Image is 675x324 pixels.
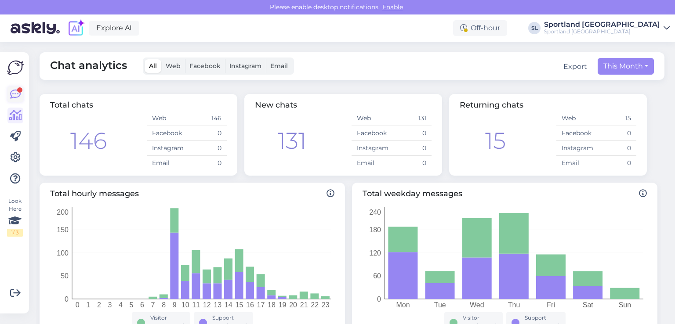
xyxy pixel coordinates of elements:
[392,126,432,141] td: 0
[392,156,432,171] td: 0
[50,188,334,200] span: Total hourly messages
[150,314,185,322] div: Visitor
[229,62,261,70] span: Instagram
[556,126,596,141] td: Facebook
[460,100,523,110] span: Returning chats
[89,21,139,36] a: Explore AI
[57,226,69,234] tspan: 150
[598,58,654,75] button: This Month
[192,301,200,309] tspan: 11
[596,126,636,141] td: 0
[528,22,541,34] div: SL
[563,61,587,72] button: Export
[300,301,308,309] tspan: 21
[162,301,166,309] tspan: 8
[187,156,227,171] td: 0
[596,156,636,171] td: 0
[547,301,555,309] tspan: Fri
[453,20,507,36] div: Off-hour
[525,314,560,322] div: Support
[149,62,157,70] span: All
[352,141,392,156] td: Instagram
[140,301,144,309] tspan: 6
[363,188,647,200] span: Total weekday messages
[187,126,227,141] td: 0
[225,301,232,309] tspan: 14
[187,111,227,126] td: 146
[187,141,227,156] td: 0
[380,3,406,11] span: Enable
[7,197,23,237] div: Look Here
[70,124,107,158] div: 146
[50,100,93,110] span: Total chats
[57,249,69,257] tspan: 100
[97,301,101,309] tspan: 2
[108,301,112,309] tspan: 3
[268,301,276,309] tspan: 18
[65,295,69,303] tspan: 0
[279,301,287,309] tspan: 19
[203,301,211,309] tspan: 12
[352,126,392,141] td: Facebook
[596,111,636,126] td: 15
[214,301,221,309] tspan: 13
[396,301,410,309] tspan: Mon
[377,295,381,303] tspan: 0
[61,272,69,280] tspan: 50
[352,111,392,126] td: Web
[369,226,381,234] tspan: 180
[544,21,660,28] div: Sportland [GEOGRAPHIC_DATA]
[246,301,254,309] tspan: 16
[147,126,187,141] td: Facebook
[147,141,187,156] td: Instagram
[255,100,297,110] span: New chats
[76,301,80,309] tspan: 0
[434,301,446,309] tspan: Tue
[189,62,221,70] span: Facebook
[130,301,134,309] tspan: 5
[470,301,484,309] tspan: Wed
[544,21,670,35] a: Sportland [GEOGRAPHIC_DATA]Sportland [GEOGRAPHIC_DATA]
[544,28,660,35] div: Sportland [GEOGRAPHIC_DATA]
[485,124,506,158] div: 15
[369,209,381,216] tspan: 240
[147,156,187,171] td: Email
[173,301,177,309] tspan: 9
[270,62,288,70] span: Email
[151,301,155,309] tspan: 7
[119,301,123,309] tspan: 4
[463,314,497,322] div: Visitor
[57,209,69,216] tspan: 200
[369,249,381,257] tspan: 120
[556,156,596,171] td: Email
[619,301,631,309] tspan: Sun
[7,59,24,76] img: Askly Logo
[50,58,127,75] span: Chat analytics
[212,314,248,322] div: Support
[508,301,520,309] tspan: Thu
[181,301,189,309] tspan: 10
[373,272,381,280] tspan: 60
[556,141,596,156] td: Instagram
[278,124,306,158] div: 131
[392,111,432,126] td: 131
[352,156,392,171] td: Email
[596,141,636,156] td: 0
[556,111,596,126] td: Web
[583,301,594,309] tspan: Sat
[257,301,265,309] tspan: 17
[7,229,23,237] div: 1 / 3
[235,301,243,309] tspan: 15
[86,301,90,309] tspan: 1
[166,62,181,70] span: Web
[311,301,319,309] tspan: 22
[392,141,432,156] td: 0
[147,111,187,126] td: Web
[289,301,297,309] tspan: 20
[67,19,85,37] img: explore-ai
[322,301,330,309] tspan: 23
